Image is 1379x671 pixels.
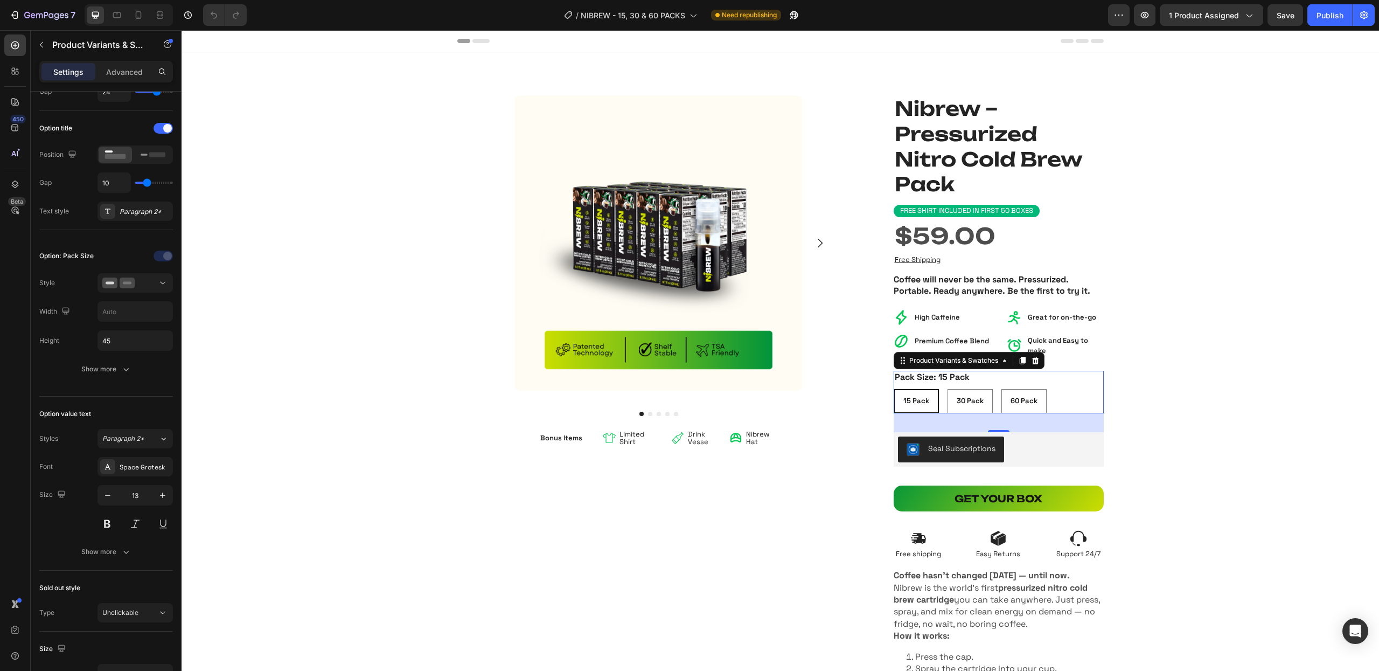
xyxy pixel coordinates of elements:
[39,206,69,216] div: Text style
[98,331,172,350] input: Auto
[1160,4,1263,26] button: 1 product assigned
[4,4,80,26] button: 7
[39,583,80,593] div: Sold out style
[829,366,856,375] span: 60 Pack
[846,305,921,326] p: Quick and Easy to make
[97,603,173,622] button: Unclickable
[722,10,777,20] span: Need republishing
[98,173,130,192] input: Auto
[873,520,921,529] p: Support 24/7
[793,520,841,529] p: Easy Returns
[458,382,462,386] button: Dot
[712,65,922,168] h1: Nibrew – Pressurized Nitro Cold Brew Pack
[120,462,170,472] div: Space Grotesk
[1169,10,1239,21] span: 1 product assigned
[203,4,247,26] div: Undo/Redo
[726,326,819,335] div: Product Variants & Swatches
[1317,10,1343,21] div: Publish
[52,38,144,51] p: Product Variants & Swatches
[39,359,173,379] button: Show more
[712,455,922,481] button: <strong>GET YOUR BOX</strong>
[182,30,1379,671] iframe: Design area
[39,251,94,261] div: Option: Pack Size
[8,197,26,206] div: Beta
[39,336,59,345] div: Height
[712,552,918,599] p: Nibrew is the world’s first you can take anywhere. Just press, spray, and mix for clean energy on...
[39,123,72,133] div: Option title
[713,520,761,529] p: Free shipping
[1267,4,1303,26] button: Save
[102,434,144,444] span: Paragraph 2*
[775,366,802,375] span: 30 Pack
[53,66,83,78] p: Settings
[39,488,68,502] div: Size
[475,382,479,386] button: Dot
[97,429,173,448] button: Paragraph 2*
[722,366,748,375] span: 15 Pack
[712,600,768,611] b: How it works:
[713,225,921,234] p: Free Shipping
[581,10,685,21] span: NIBREW - 15, 30 & 60 PACKS
[39,278,55,288] div: Style
[71,9,75,22] p: 7
[81,364,131,375] div: Show more
[1277,11,1294,20] span: Save
[81,547,131,557] div: Show more
[120,207,170,217] div: Paragraph 2*
[39,462,53,472] div: Font
[712,341,789,354] legend: Pack Size: 15 Pack
[506,408,527,416] p: Vesse
[506,400,527,408] p: Drink
[719,176,852,185] p: FREE SHIRT INCLUDED IN first 50 boxes
[98,302,172,321] input: Auto
[106,66,143,78] p: Advanced
[492,382,497,386] button: Dot
[98,82,130,101] input: Auto
[712,539,888,551] b: Coffee hasn’t changed [DATE] — until now.
[846,282,915,293] p: Great for on-the-go
[438,400,469,416] p: Limited Shirt
[1307,4,1353,26] button: Publish
[576,10,579,21] span: /
[747,413,814,424] div: Seal Subscriptions
[39,148,79,162] div: Position
[712,193,922,218] div: $59.00
[1342,618,1368,644] div: Open Intercom Messenger
[632,206,645,219] button: Carousel Next Arrow
[39,434,58,444] div: Styles
[712,244,909,266] strong: Coffee will never be the same. Pressurized. Portable. Ready anywhere. Be the first to try it.
[39,87,52,96] div: Gap
[712,552,906,575] b: pressurized nitro cold brew cartridge
[102,608,138,617] span: Unclickable
[466,382,471,386] button: Dot
[39,305,72,319] div: Width
[734,621,922,633] p: Press the cap.
[734,633,922,645] p: Spray the cartridge into your cup.
[773,464,861,473] strong: GET YOUR BOX
[716,406,823,432] button: Seal Subscriptions
[359,404,401,413] p: Bonus Items
[565,400,595,416] p: Nibrew Hat
[39,608,54,618] div: Type
[39,642,68,656] div: Size
[733,282,778,293] p: High Caffeine
[39,409,91,419] div: Option value text
[484,382,488,386] button: Dot
[39,178,52,188] div: Gap
[39,542,173,562] button: Show more
[733,306,807,316] p: Premium Coffee Blend
[725,413,738,426] img: SealSubscriptions.png
[10,115,26,123] div: 450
